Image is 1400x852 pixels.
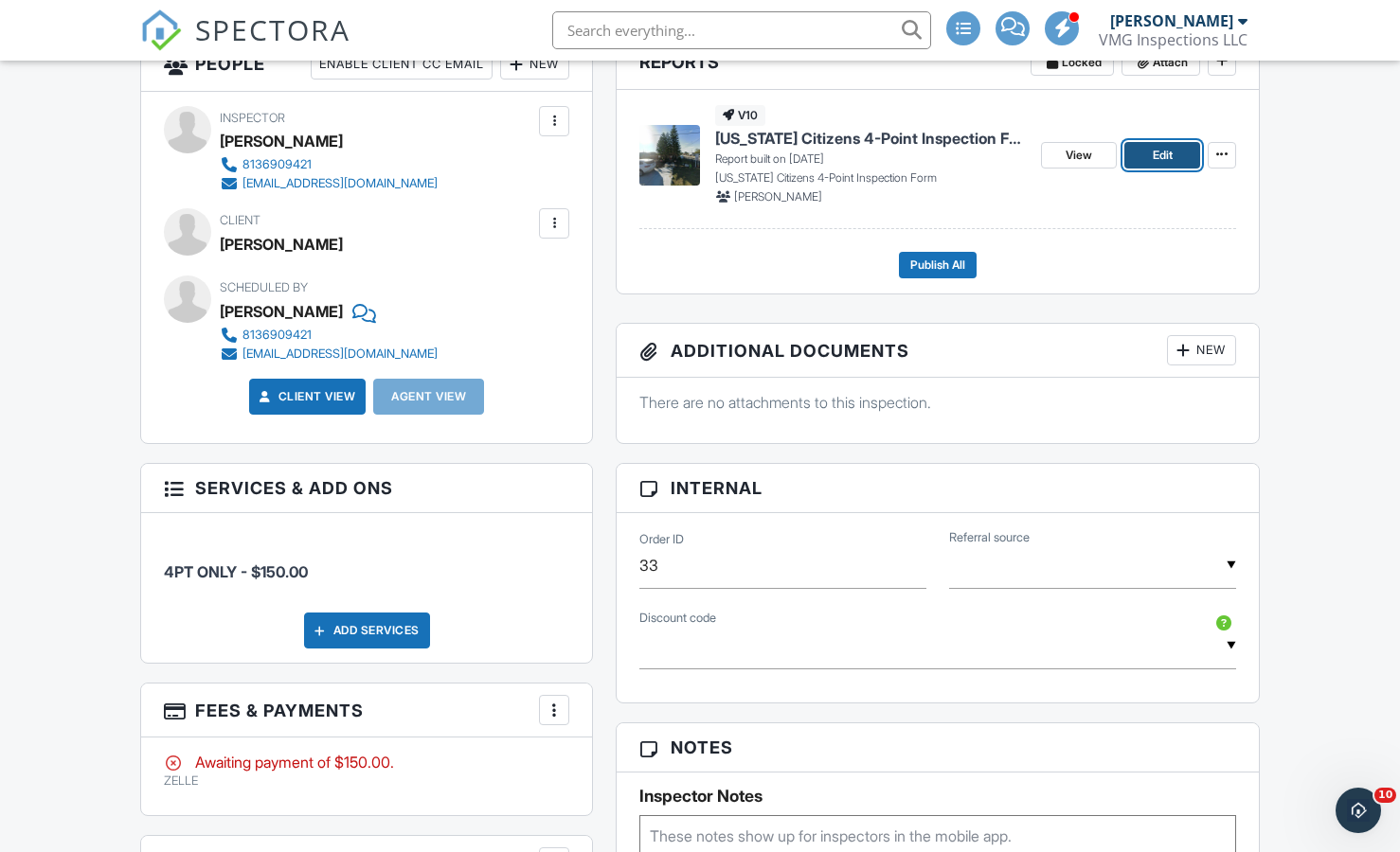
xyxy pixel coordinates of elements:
div: VMG Inspections LLC [1099,30,1247,49]
span: SPECTORA [195,9,350,49]
h3: Fees & Payments [141,683,593,737]
h3: Notes [617,723,1259,772]
input: Search everything... [552,11,931,49]
img: The Best Home Inspection Software - Spectora [140,9,182,51]
li: Service: 4PT ONLY [164,527,570,597]
div: [PERSON_NAME] [220,127,343,155]
span: 10 [1374,788,1396,803]
h3: People [141,38,593,92]
span: Inspector [220,111,285,125]
label: Discount code [639,610,716,627]
a: Client View [256,387,356,406]
div: 8136909421 [242,157,312,172]
a: [EMAIL_ADDRESS][DOMAIN_NAME] [220,174,438,193]
div: [EMAIL_ADDRESS][DOMAIN_NAME] [242,346,438,362]
span: Client [220,213,260,227]
a: [EMAIL_ADDRESS][DOMAIN_NAME] [220,345,438,364]
a: SPECTORA [140,26,350,65]
div: Enable Client CC Email [311,49,493,80]
div: [EMAIL_ADDRESS][DOMAIN_NAME] [242,176,438,191]
div: [PERSON_NAME] [1110,11,1233,30]
div: [PERSON_NAME] [220,230,343,258]
p: ZELLE [164,773,570,789]
iframe: Intercom live chat [1336,788,1381,833]
label: Order ID [639,531,684,548]
div: Awaiting payment of $150.00. [164,752,570,772]
h5: Inspector Notes [639,787,1236,806]
div: [PERSON_NAME] [220,297,343,326]
div: Add Services [304,612,430,648]
h3: Additional Documents [617,324,1259,378]
a: 8136909421 [220,155,438,174]
a: 8136909421 [220,326,438,345]
span: 4PT ONLY - $150.00 [164,562,308,581]
div: 8136909421 [242,328,312,343]
p: There are no attachments to this inspection. [639,392,1236,413]
h3: Services & Add ons [141,464,593,513]
span: Scheduled By [220,280,308,294]
div: New [1167,335,1236,365]
h3: Internal [617,464,1259,513]
label: Referral source [949,529,1030,546]
div: New [500,49,569,80]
